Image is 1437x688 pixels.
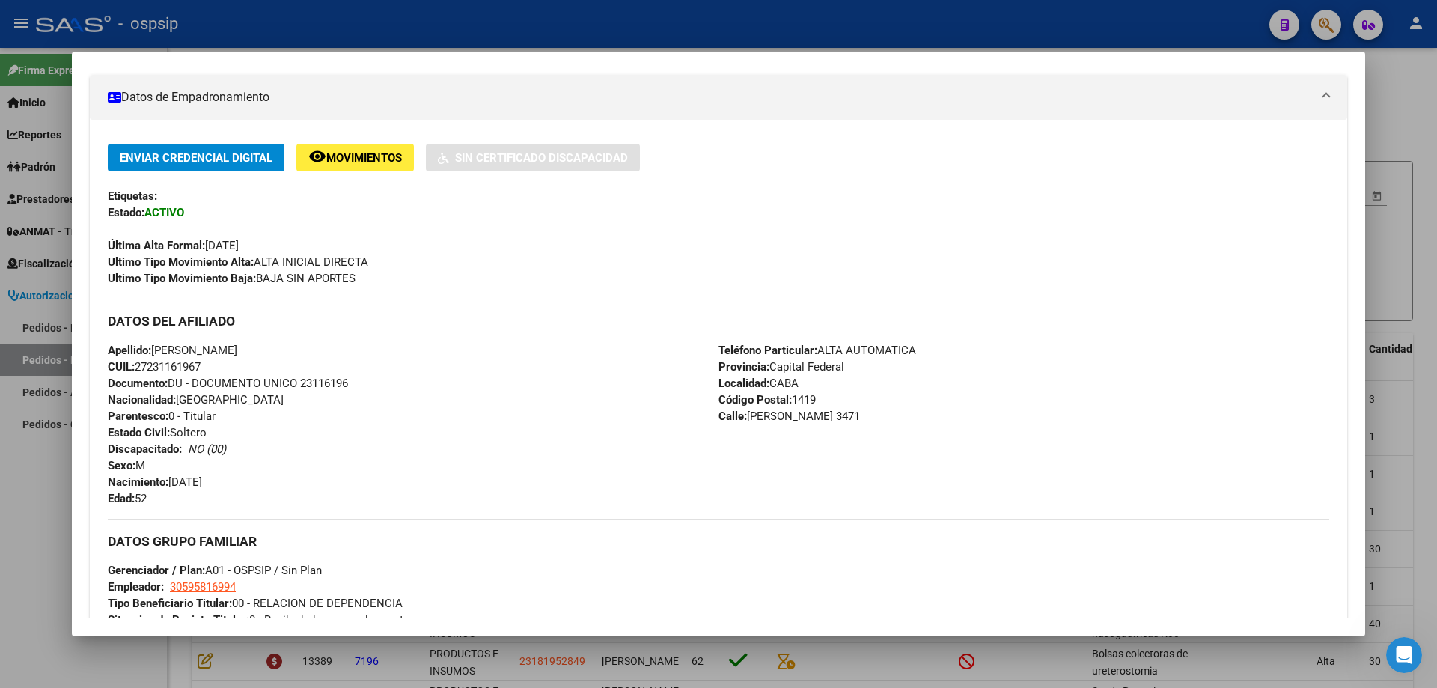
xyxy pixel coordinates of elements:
[108,88,1311,106] mat-panel-title: Datos de Empadronamiento
[108,239,239,252] span: [DATE]
[108,272,256,285] strong: Ultimo Tipo Movimiento Baja:
[108,410,216,423] span: 0 - Titular
[108,272,356,285] span: BAJA SIN APORTES
[326,151,402,165] span: Movimientos
[108,255,368,269] span: ALTA INICIAL DIRECTA
[108,459,135,472] strong: Sexo:
[108,426,207,439] span: Soltero
[308,147,326,165] mat-icon: remove_red_eye
[108,255,254,269] strong: Ultimo Tipo Movimiento Alta:
[108,377,168,390] strong: Documento:
[108,492,135,505] strong: Edad:
[718,410,747,423] strong: Calle:
[718,393,792,407] strong: Código Postal:
[108,360,135,374] strong: CUIL:
[108,393,284,407] span: [GEOGRAPHIC_DATA]
[108,377,348,390] span: DU - DOCUMENTO UNICO 23116196
[108,613,409,627] span: 0 - Recibe haberes regularmente
[108,442,182,456] strong: Discapacitado:
[108,393,176,407] strong: Nacionalidad:
[108,580,164,594] strong: Empleador:
[188,442,226,456] i: NO (00)
[108,533,1329,550] h3: DATOS GRUPO FAMILIAR
[718,393,816,407] span: 1419
[108,597,403,610] span: 00 - RELACION DE DEPENDENCIA
[108,459,145,472] span: M
[108,189,157,203] strong: Etiquetas:
[108,344,237,357] span: [PERSON_NAME]
[108,475,202,489] span: [DATE]
[170,580,236,594] span: 30595816994
[108,239,205,252] strong: Última Alta Formal:
[1386,637,1422,673] iframe: Intercom live chat
[108,492,147,505] span: 52
[718,360,769,374] strong: Provincia:
[455,151,628,165] span: Sin Certificado Discapacidad
[296,144,414,171] button: Movimientos
[108,426,170,439] strong: Estado Civil:
[108,206,144,219] strong: Estado:
[108,344,151,357] strong: Apellido:
[108,410,168,423] strong: Parentesco:
[718,377,769,390] strong: Localidad:
[718,344,916,357] span: ALTA AUTOMATICA
[108,564,205,577] strong: Gerenciador / Plan:
[108,613,249,627] strong: Situacion de Revista Titular:
[718,360,844,374] span: Capital Federal
[108,360,201,374] span: 27231161967
[108,144,284,171] button: Enviar Credencial Digital
[718,377,799,390] span: CABA
[108,564,322,577] span: A01 - OSPSIP / Sin Plan
[90,75,1347,120] mat-expansion-panel-header: Datos de Empadronamiento
[718,410,860,423] span: [PERSON_NAME] 3471
[108,597,232,610] strong: Tipo Beneficiario Titular:
[108,475,168,489] strong: Nacimiento:
[144,206,184,219] strong: ACTIVO
[120,151,272,165] span: Enviar Credencial Digital
[108,313,1329,329] h3: DATOS DEL AFILIADO
[718,344,817,357] strong: Teléfono Particular:
[426,144,640,171] button: Sin Certificado Discapacidad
